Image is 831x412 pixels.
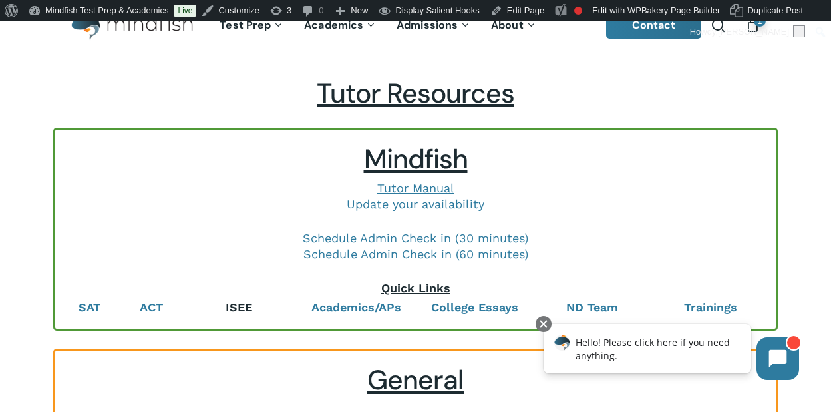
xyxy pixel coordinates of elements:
[481,20,547,31] a: About
[431,300,518,314] a: College Essays
[304,18,363,32] span: Academics
[566,300,618,314] a: ND Team
[397,18,458,32] span: Admissions
[140,300,163,314] a: ACT
[367,363,464,398] span: General
[294,20,387,31] a: Academics
[174,5,196,17] a: Live
[387,20,481,31] a: Admissions
[377,181,454,195] a: Tutor Manual
[220,18,271,32] span: Test Prep
[381,281,450,295] span: Quick Links
[303,247,528,261] a: Schedule Admin Check in (60 minutes)
[685,21,810,43] a: Howdy,
[317,76,514,111] span: Tutor Resources
[491,18,524,32] span: About
[303,231,528,245] a: Schedule Admin Check in (30 minutes)
[718,27,789,37] span: [PERSON_NAME]
[311,300,401,314] a: Academics/APs
[79,300,100,314] a: SAT
[210,1,546,51] nav: Main Menu
[530,313,812,393] iframe: Chatbot
[364,142,468,177] span: Mindfish
[347,197,484,211] a: Update your availability
[226,300,252,314] a: ISEE
[53,1,778,51] header: Main Menu
[684,300,737,314] a: Trainings
[574,7,582,15] div: Focus keyphrase not set
[632,18,676,32] span: Contact
[210,20,294,31] a: Test Prep
[606,12,702,39] a: Contact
